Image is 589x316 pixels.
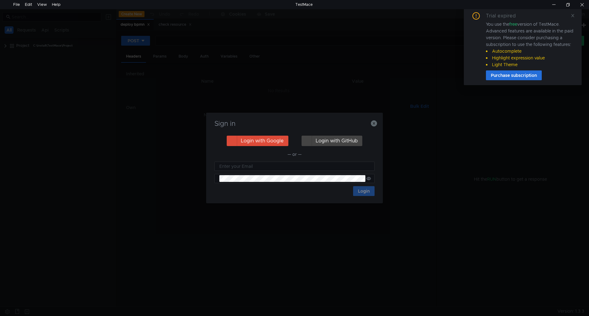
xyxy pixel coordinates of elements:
button: Login with GitHub [302,136,362,146]
input: Enter your Email [219,163,371,170]
button: Purchase subscription [486,70,542,80]
span: free [509,21,517,27]
div: Trial expired [486,12,523,20]
button: Login with Google [227,136,288,146]
li: Autocomplete [486,48,574,55]
li: Highlight expression value [486,55,574,61]
li: Light Theme [486,61,574,68]
h3: Sign in [214,120,375,127]
div: You use the version of TestMace. Advanced features are available in the paid version. Please cons... [486,21,574,68]
div: — or — [214,151,375,158]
